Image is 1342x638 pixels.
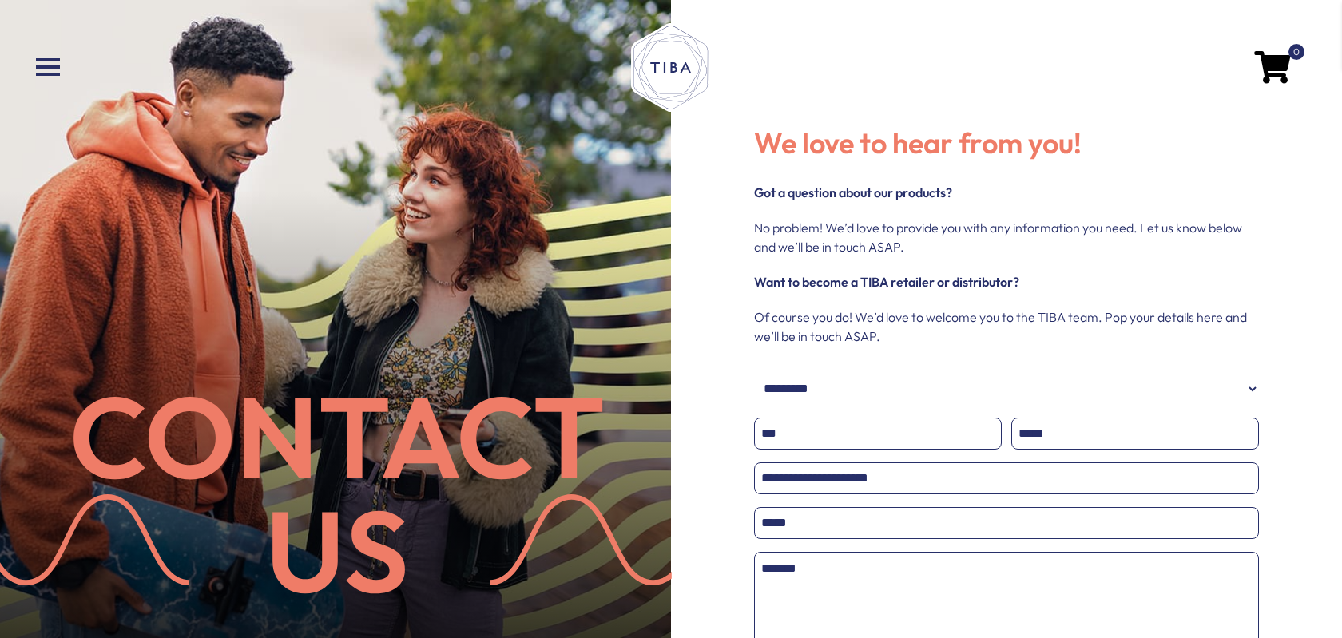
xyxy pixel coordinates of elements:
[754,184,952,200] strong: Got a question about our products?
[754,274,1019,290] strong: Want to become a TIBA retailer or distributor?
[1288,44,1304,60] span: 0
[754,307,1259,346] p: Of course you do! We’d love to welcome you to the TIBA team. Pop your details here and we’ll be i...
[754,125,1082,160] span: We love to hear from you!
[754,218,1259,256] p: No problem! We’d love to provide you with any information you need. Let us know below and we’ll b...
[1254,56,1290,75] a: 0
